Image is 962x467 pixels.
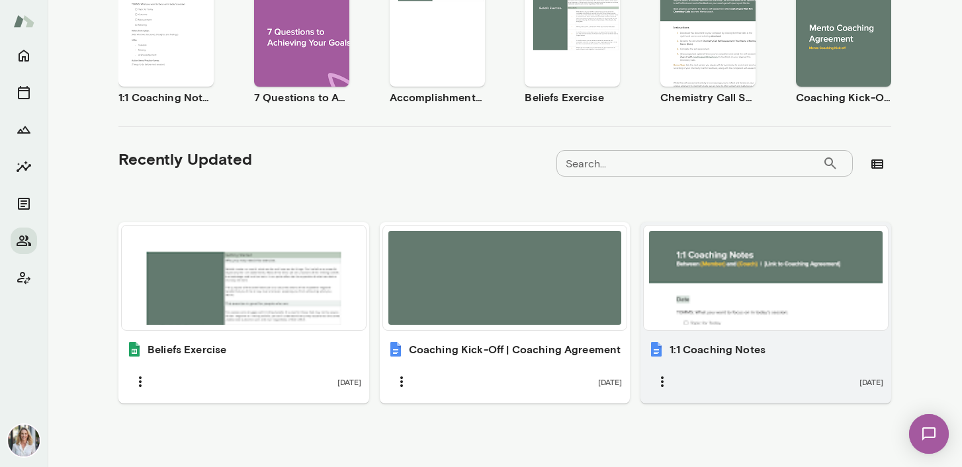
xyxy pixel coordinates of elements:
[390,89,485,105] h6: Accomplishment Tracker
[126,341,142,357] img: Beliefs Exercise
[11,191,37,217] button: Documents
[409,341,621,357] h6: Coaching Kick-Off | Coaching Agreement
[8,425,40,456] img: Jennifer Palazzo
[13,9,34,34] img: Mento
[859,376,883,387] span: [DATE]
[11,116,37,143] button: Growth Plan
[11,79,37,106] button: Sessions
[525,89,620,105] h6: Beliefs Exercise
[11,228,37,254] button: Members
[11,153,37,180] button: Insights
[388,341,404,357] img: Coaching Kick-Off | Coaching Agreement
[11,265,37,291] button: Client app
[337,376,361,387] span: [DATE]
[598,376,622,387] span: [DATE]
[670,341,765,357] h6: 1:1 Coaching Notes
[254,89,349,105] h6: 7 Questions to Achieving Your Goals
[118,89,214,105] h6: 1:1 Coaching Notes
[660,89,756,105] h6: Chemistry Call Self-Assessment [Coaches only]
[11,42,37,69] button: Home
[118,148,252,169] h5: Recently Updated
[648,341,664,357] img: 1:1 Coaching Notes
[148,341,226,357] h6: Beliefs Exercise
[796,89,891,105] h6: Coaching Kick-Off | Coaching Agreement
